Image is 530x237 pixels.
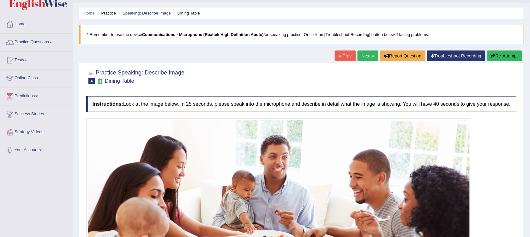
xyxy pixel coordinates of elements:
[0,15,72,31] a: Home
[0,105,72,121] a: Success Stories
[335,50,356,61] a: « Prev
[380,50,425,61] button: Report Question
[96,10,116,16] li: Practice
[0,123,72,139] a: Strategy Videos
[79,25,524,44] blockquote: * Remember to use the device for speaking practice. Or click on [Troubleshoot Recording] button b...
[0,87,72,103] a: Predictions
[487,50,522,61] button: Re-Attempt
[427,50,485,61] a: Troubleshoot Recording
[358,50,378,61] a: Next »
[0,51,72,67] a: Tests
[93,101,123,107] b: Instructions:
[0,69,72,85] a: Online Class
[142,32,264,37] b: Communications - Microphone (Realtek High Definition Audio)
[0,33,72,49] a: Practice Questions
[0,141,72,157] a: Your Account
[172,10,200,16] li: Dining Table
[86,68,184,84] h2: Practice Speaking: Describe Image
[86,96,516,112] h4: Look at the image below. In 25 seconds, please speak into the microphone and describe in detail w...
[97,78,103,84] small: Exam occurring question
[123,11,171,15] a: Speaking: Describe Image
[105,78,134,84] small: Dining Table
[84,11,95,15] a: Home
[88,78,95,84] span: 4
